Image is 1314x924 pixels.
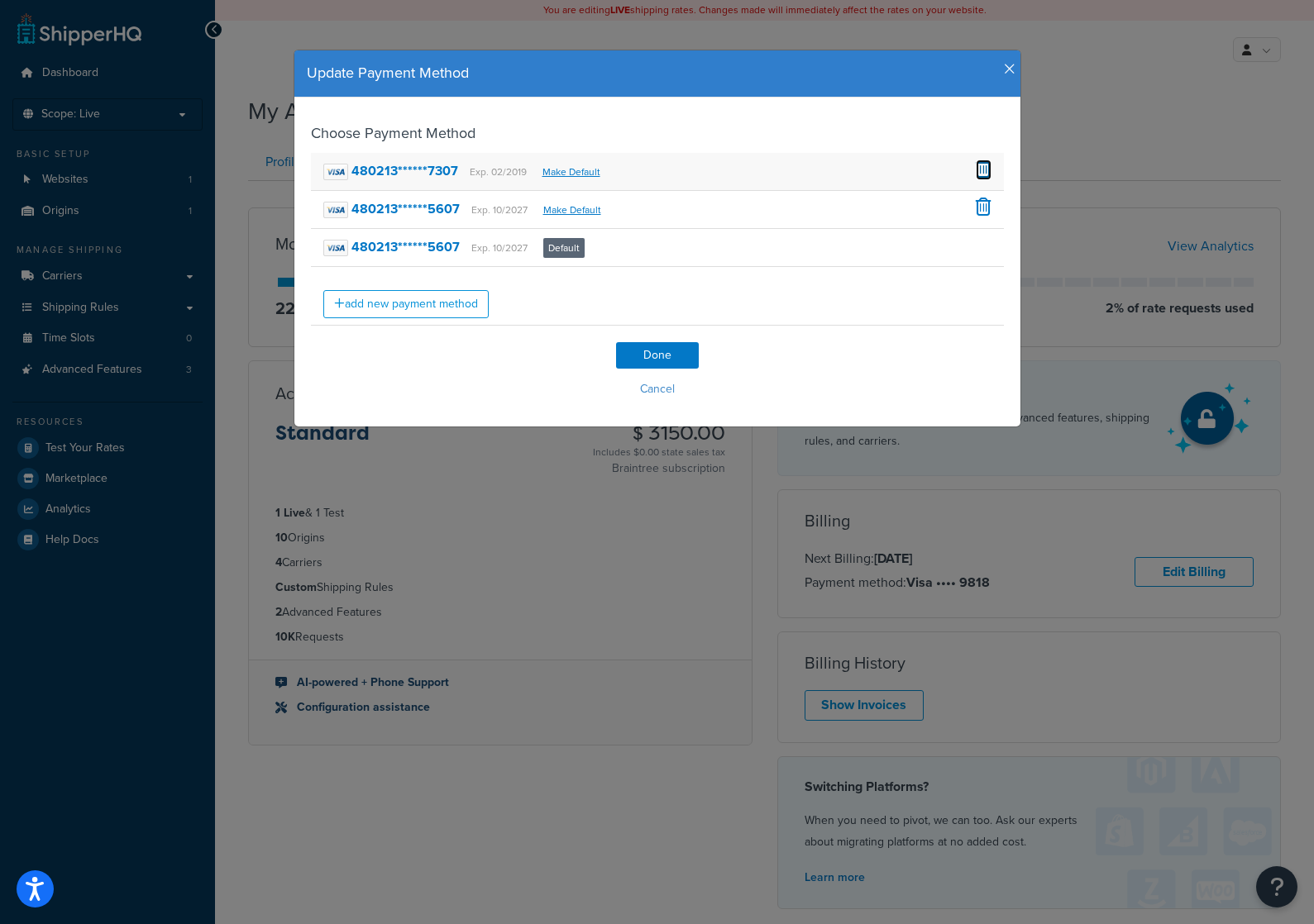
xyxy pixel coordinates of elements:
[542,164,600,179] a: Make Default
[543,202,601,217] a: Make Default
[323,240,348,256] img: visa.png
[471,241,528,255] small: Exp. 10/2027
[307,63,1008,84] h4: Update Payment Method
[323,290,489,318] a: add new payment method
[543,238,585,258] span: Default
[323,164,348,180] img: visa.png
[311,122,1004,145] h4: Choose Payment Method
[311,377,1004,402] button: Cancel
[470,164,527,179] small: Exp. 02/2019
[323,202,348,218] img: visa.png
[471,202,528,217] small: Exp. 10/2027
[616,342,699,369] input: Done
